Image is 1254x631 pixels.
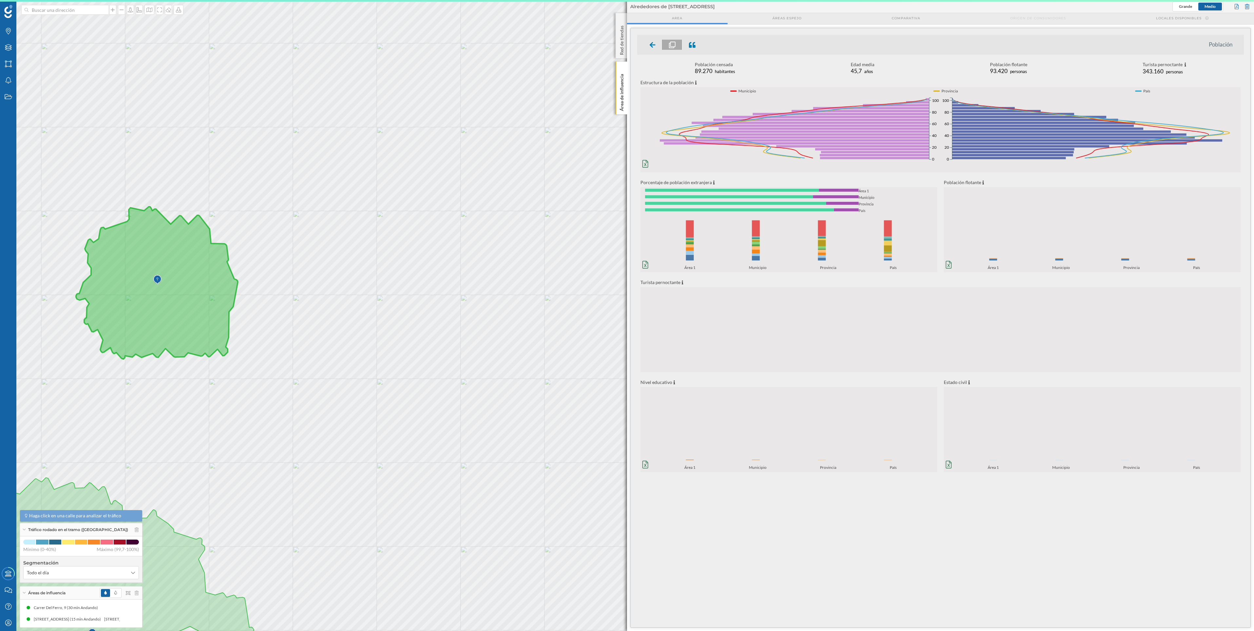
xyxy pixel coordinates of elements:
text: Mayo [867,350,878,359]
span: Provincia [941,88,958,94]
span: Municipio [1052,464,1072,472]
span: Provincia [820,264,838,272]
p: Red de tiendas [618,23,625,55]
text: 40 [932,133,937,138]
span: habitantes [715,69,735,74]
text: 100 [932,98,939,103]
div: Población flotante [990,61,1027,68]
text: 100 [942,98,949,103]
div: [STREET_ADDRESS] (15 min Andando) [33,616,104,622]
text: 80 [932,110,937,115]
span: Municipio [749,464,769,472]
text: Diciembre [1189,350,1207,363]
p: Estado civil [944,379,1241,386]
text: Enero [679,350,690,359]
text: 20k [654,314,661,319]
div: Población censada [695,61,735,68]
text: Junio [914,350,925,358]
span: Soporte [13,5,36,10]
span: Provincia [820,464,838,472]
img: Geoblink Logo [4,5,12,18]
span: Mínimo (0-40%) [23,546,56,553]
text: Abril [821,350,831,358]
span: Municipio [738,88,756,94]
span: Medio [1205,4,1216,9]
li: Población [1209,41,1239,48]
span: Áreas espejo [772,16,802,21]
span: Origen de consumidores [1010,16,1066,21]
span: Todo el día [27,569,49,576]
text: 60 [932,122,937,126]
text: 80 [944,110,949,115]
span: Provincia [1123,264,1142,272]
div: Carrer Del Ferro, 9 (30 min Andando) [34,604,101,611]
text: 30k [654,298,661,303]
span: País [890,264,899,272]
text: 10k [654,330,661,335]
span: Haga click en una calle para analizar el tráfico [29,512,121,519]
text: 60 [944,122,949,126]
span: País [890,464,899,472]
span: Area [672,16,682,21]
span: Área 1 [684,464,697,472]
span: 89.270 [695,67,712,74]
text: 0 [658,345,660,350]
img: Marker [153,273,161,286]
text: 40 [944,133,949,138]
span: Tráfico rodado en el tramo ([GEOGRAPHIC_DATA]) [28,527,128,533]
span: 93.420 [990,67,1008,74]
h4: Segmentación [23,560,139,566]
p: Nivel educativo [640,379,937,386]
text: 0 [947,157,949,162]
text: 0 [932,157,934,162]
span: Área 1 [988,264,1001,272]
text: Agosto [1006,350,1019,360]
text: Marzo [772,350,784,359]
p: Área de influencia [618,71,625,111]
span: Municipio [1052,264,1072,272]
span: País [1193,264,1202,272]
text: 20 [932,145,937,150]
span: País [1193,464,1202,472]
text: Febrero [723,350,737,361]
div: [STREET_ADDRESS] (15 min Andando) [104,616,174,622]
span: 343.160 [1143,68,1164,75]
text: 20 [944,145,949,150]
span: personas [1010,69,1027,74]
p: Porcentaje de población extranjera [640,179,937,186]
div: Edad media [851,61,874,68]
span: Máximo (99,7-100%) [97,546,139,553]
text: [PERSON_NAME] [943,350,972,369]
span: Grande [1179,4,1192,9]
span: años [864,69,873,74]
text: Noviembre [1141,350,1160,363]
span: Área 1 [684,264,697,272]
text: 15k [654,322,661,327]
span: 45,7 [851,67,862,74]
span: personas [1166,69,1183,74]
span: Alrededores de [STREET_ADDRESS] [630,3,715,10]
span: Provincia [1123,464,1142,472]
text: Octubre [1098,350,1113,361]
p: Población flotante [944,179,1241,186]
span: Áreas de influencia [28,590,66,596]
span: Municipio [749,264,769,272]
p: Turista pernoctante [640,279,1241,286]
span: Comparativa [892,16,920,21]
p: Estructura de la población [640,79,1241,86]
span: País [1143,88,1150,94]
text: 25k [654,306,661,311]
span: Locales disponibles [1156,16,1202,21]
span: Área 1 [988,464,1001,472]
text: 5k [656,337,661,342]
text: Septiembre [1047,350,1066,364]
div: Turista pernoctante [1143,61,1186,68]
